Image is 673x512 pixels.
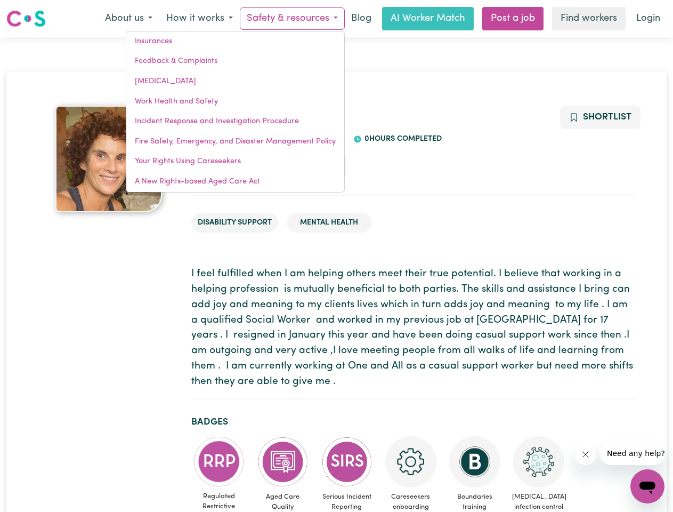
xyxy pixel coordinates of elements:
[482,7,544,30] a: Post a job
[382,7,474,30] a: AI Worker Match
[126,151,344,172] a: Your Rights Using Careseekers
[126,111,344,132] a: Incident Response and Investigation Procedure
[126,172,344,192] a: A New Rights-based Aged Care Act
[191,267,634,389] p: I feel fulfilled when I am helping others meet their true potential. I believe that working in a ...
[583,113,631,122] span: Shortlist
[345,7,378,30] a: Blog
[159,7,240,30] button: How it works
[39,106,179,212] a: Belinda's profile picture'
[362,135,442,143] span: 0 hours completed
[6,7,64,16] span: Need any help?
[513,436,564,487] img: CS Academy: COVID-19 Infection Control Training course completed
[191,213,278,233] li: Disability Support
[552,7,626,30] a: Find workers
[98,7,159,30] button: About us
[126,132,344,152] a: Fire Safety, Emergency, and Disaster Management Policy
[560,106,640,129] button: Add to shortlist
[126,51,344,71] a: Feedback & Complaints
[126,31,345,193] div: Safety & resources
[193,436,245,487] img: CS Academy: Regulated Restrictive Practices course completed
[126,71,344,92] a: [MEDICAL_DATA]
[385,436,436,487] img: CS Academy: Careseekers Onboarding course completed
[630,7,667,30] a: Login
[449,436,500,487] img: CS Academy: Boundaries in care and support work course completed
[257,436,309,487] img: CS Academy: Aged Care Quality Standards & Code of Conduct course completed
[55,106,162,212] img: Belinda
[126,92,344,112] a: Work Health and Safety
[240,7,345,30] button: Safety & resources
[601,442,664,465] iframe: Message from company
[321,436,372,487] img: CS Academy: Serious Incident Reporting Scheme course completed
[575,444,596,465] iframe: Close message
[126,31,344,52] a: Insurances
[6,9,46,28] img: Careseekers logo
[191,417,634,428] h2: Badges
[287,213,372,233] li: Mental Health
[6,6,46,31] a: Careseekers logo
[630,469,664,503] iframe: Button to launch messaging window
